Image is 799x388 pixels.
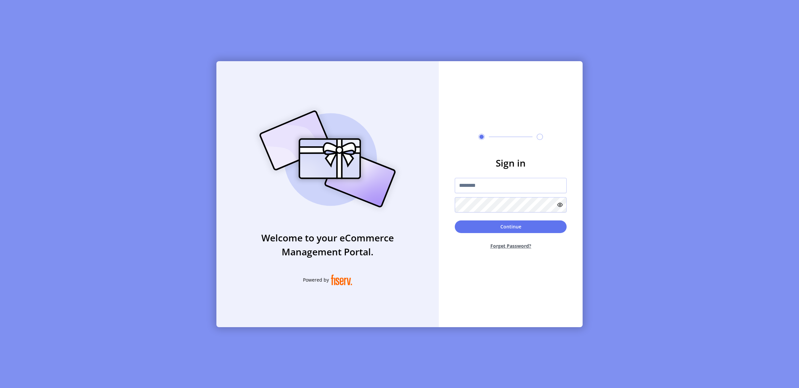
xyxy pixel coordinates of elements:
[216,231,439,259] h3: Welcome to your eCommerce Management Portal.
[455,220,567,233] button: Continue
[455,156,567,170] h3: Sign in
[303,276,329,283] span: Powered by
[249,103,406,215] img: card_Illustration.svg
[455,237,567,255] button: Forget Password?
